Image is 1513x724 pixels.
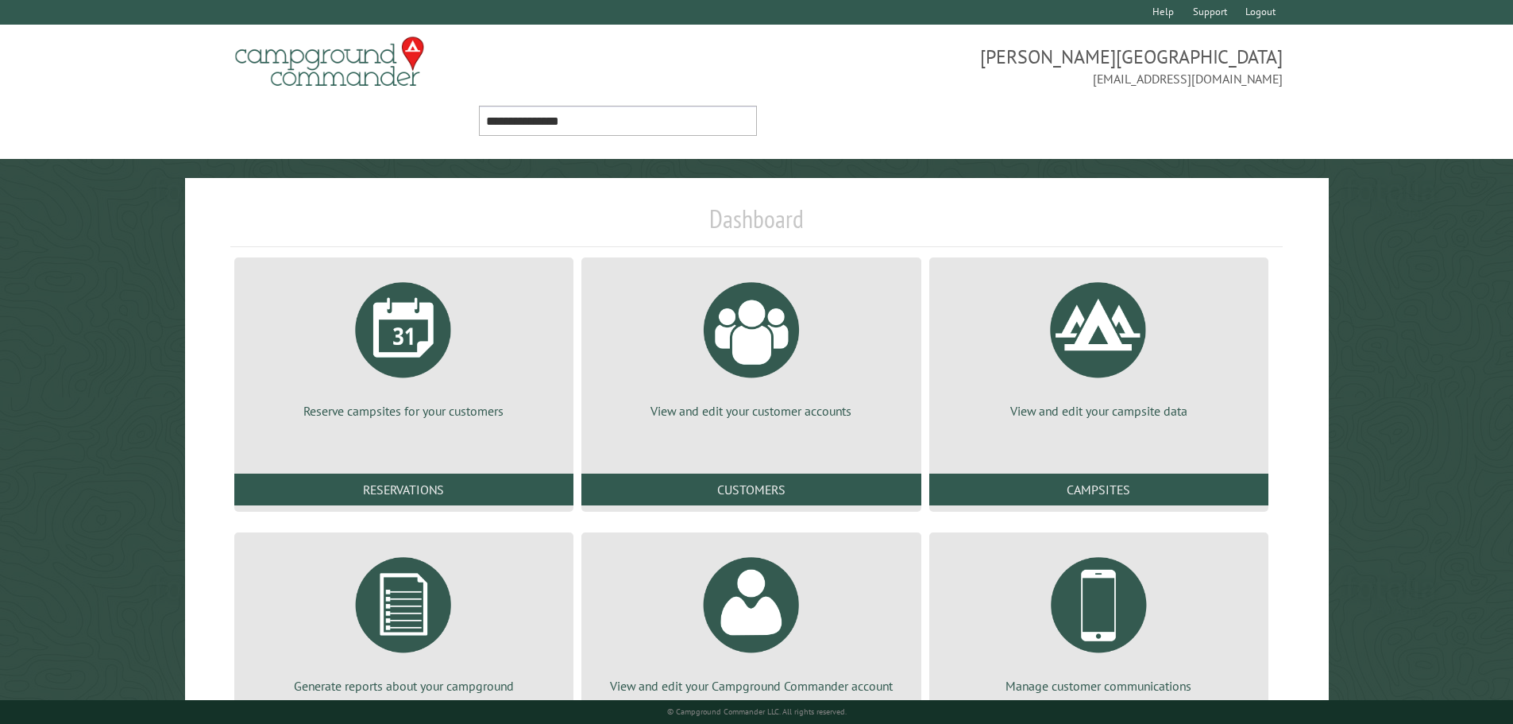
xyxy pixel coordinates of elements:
a: Manage customer communications [948,545,1249,695]
p: Generate reports about your campground [253,677,554,695]
a: View and edit your Campground Commander account [600,545,901,695]
p: View and edit your customer accounts [600,402,901,420]
span: [PERSON_NAME][GEOGRAPHIC_DATA] [EMAIL_ADDRESS][DOMAIN_NAME] [757,44,1283,88]
a: Reserve campsites for your customers [253,270,554,420]
p: Manage customer communications [948,677,1249,695]
p: Reserve campsites for your customers [253,402,554,420]
img: Campground Commander [230,31,429,93]
a: Generate reports about your campground [253,545,554,695]
a: Reservations [234,474,573,505]
p: View and edit your Campground Commander account [600,677,901,695]
a: View and edit your campsite data [948,270,1249,420]
h1: Dashboard [230,203,1283,247]
a: Customers [581,474,921,505]
a: Campsites [929,474,1268,505]
p: View and edit your campsite data [948,402,1249,420]
small: © Campground Commander LLC. All rights reserved. [667,707,847,717]
a: View and edit your customer accounts [600,270,901,420]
